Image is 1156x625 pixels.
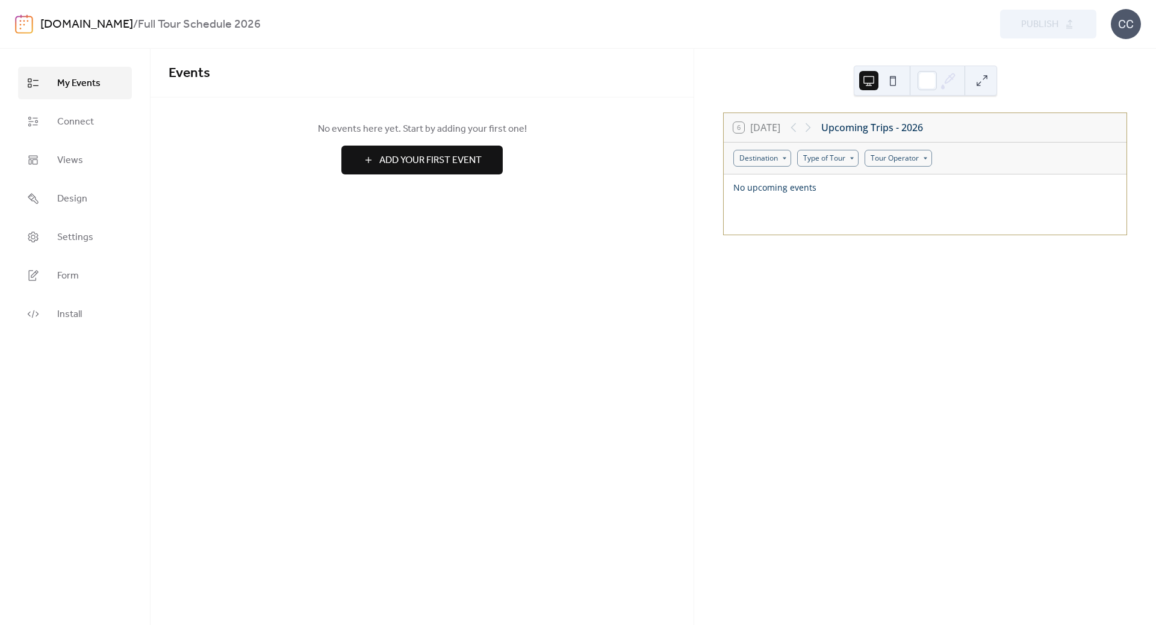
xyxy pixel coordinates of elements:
[57,269,79,283] span: Form
[57,192,87,206] span: Design
[15,14,33,34] img: logo
[57,153,83,168] span: Views
[169,60,210,87] span: Events
[18,221,132,253] a: Settings
[57,230,93,245] span: Settings
[1111,9,1141,39] div: CC
[57,307,82,322] span: Install
[18,259,132,292] a: Form
[18,182,132,215] a: Design
[379,153,482,168] span: Add Your First Event
[40,13,133,36] a: [DOMAIN_NAME]
[18,105,132,138] a: Connect
[138,13,261,36] b: Full Tour Schedule 2026
[57,76,101,91] span: My Events
[18,144,132,176] a: Views
[133,13,138,36] b: /
[18,298,132,330] a: Install
[18,67,132,99] a: My Events
[57,115,94,129] span: Connect
[341,146,503,174] button: Add Your First Event
[169,122,676,137] span: No events here yet. Start by adding your first one!
[733,182,916,193] div: No upcoming events
[821,120,923,135] div: Upcoming Trips - 2026
[169,146,676,174] a: Add Your First Event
